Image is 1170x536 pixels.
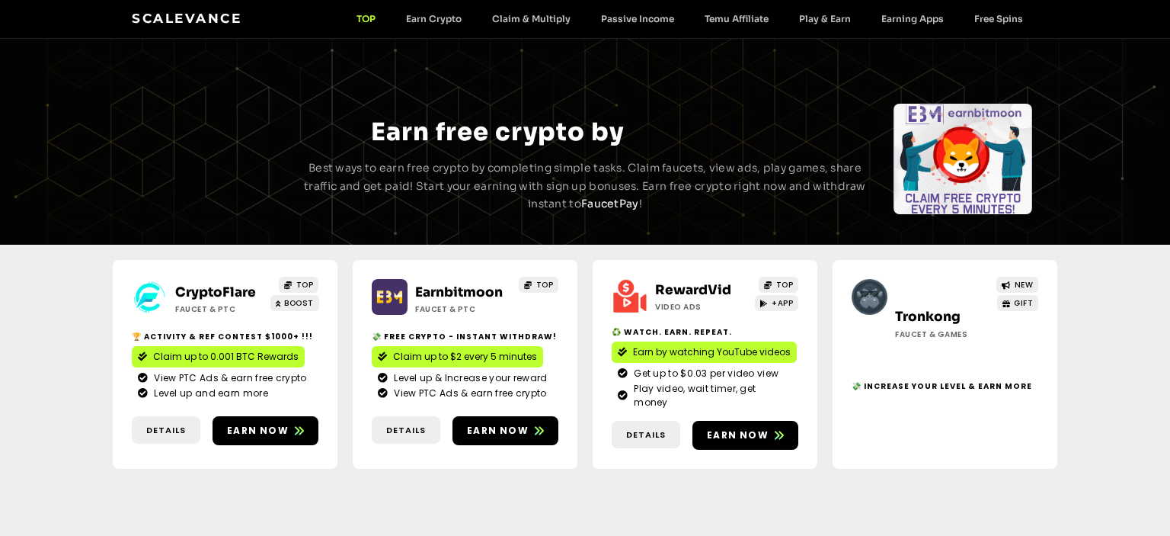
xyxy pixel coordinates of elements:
[630,382,792,409] span: Play video, wait timer, get money
[784,13,866,24] a: Play & Earn
[393,350,537,364] span: Claim up to $2 every 5 minutes
[270,295,319,311] a: BOOST
[1015,279,1034,290] span: NEW
[893,104,1032,214] div: Slides
[655,282,731,298] a: RewardVid
[132,346,305,367] a: Claim up to 0.001 BTC Rewards
[415,284,503,300] a: Earnbitmoon
[866,13,959,24] a: Earning Apps
[175,303,270,315] h2: Faucet & PTC
[132,416,200,445] a: Details
[386,424,426,437] span: Details
[153,350,299,364] span: Claim up to 0.001 BTC Rewards
[467,424,529,438] span: Earn now
[213,416,318,445] a: Earn now
[227,424,289,438] span: Earn now
[626,428,666,441] span: Details
[612,326,798,338] h2: ♻️ Watch. Earn. Repeat.
[372,331,558,342] h2: 💸 Free crypto - Instant withdraw!
[895,329,990,340] h2: Faucet & Games
[755,295,799,311] a: +APP
[390,387,546,400] span: View PTC Ads & earn free crypto
[390,371,547,385] span: Level up & Increase your reward
[302,159,868,213] p: Best ways to earn free crypto by completing simple tasks. Claim faucets, view ads, play games, sh...
[391,13,477,24] a: Earn Crypto
[341,13,391,24] a: TOP
[692,421,798,450] a: Earn now
[852,380,1038,392] h2: 💸 Increase your level & earn more
[150,371,306,385] span: View PTC Ads & earn free crypto
[633,345,791,359] span: Earn by watching YouTube videos
[132,11,241,26] a: Scalevance
[415,303,510,315] h2: Faucet & PTC
[776,279,794,290] span: TOP
[772,297,793,309] span: +APP
[536,279,554,290] span: TOP
[707,428,769,442] span: Earn now
[279,277,318,293] a: TOP
[581,197,639,210] a: FaucetPay
[372,346,543,367] a: Claim up to $2 every 5 minutes
[895,309,961,325] a: Tronkong
[586,13,689,24] a: Passive Income
[146,424,186,437] span: Details
[284,297,314,309] span: BOOST
[372,416,440,445] a: Details
[138,104,277,214] div: Slides
[612,421,680,449] a: Details
[997,295,1039,311] a: GIFT
[519,277,558,293] a: TOP
[132,331,318,342] h2: 🏆 Activity & ref contest $1000+ !!!
[1014,297,1033,309] span: GIFT
[296,279,314,290] span: TOP
[759,277,798,293] a: TOP
[371,117,624,147] span: Earn free crypto by
[996,277,1038,293] a: NEW
[175,284,256,300] a: CryptoFlare
[959,13,1038,24] a: Free Spins
[452,416,558,445] a: Earn now
[477,13,586,24] a: Claim & Multiply
[612,342,797,363] a: Earn by watching YouTube videos
[655,301,750,313] h2: Video ads
[341,13,1038,24] nav: Menu
[630,367,778,380] span: Get up to $0.03 per video view
[689,13,784,24] a: Temu Affiliate
[150,387,268,400] span: Level up and earn more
